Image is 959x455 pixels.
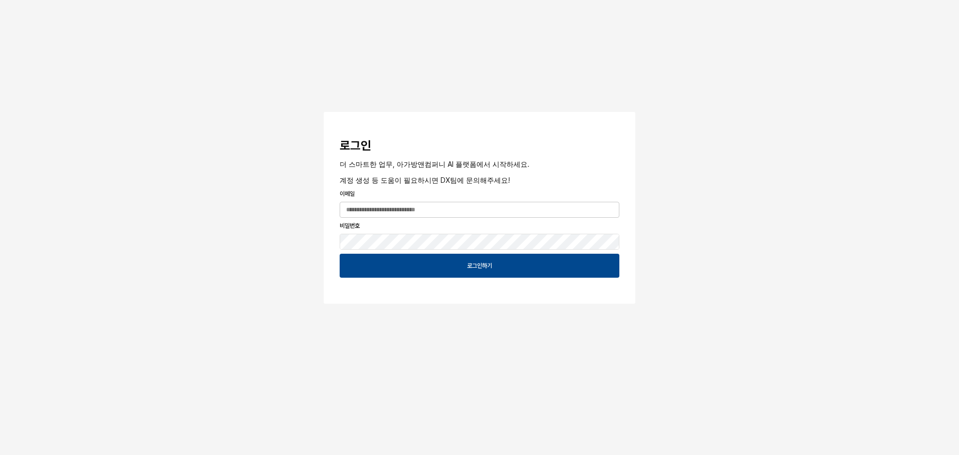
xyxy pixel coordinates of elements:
h3: 로그인 [340,139,619,153]
button: 로그인하기 [340,254,619,278]
p: 로그인하기 [467,262,492,270]
p: 비밀번호 [340,221,619,230]
p: 계정 생성 등 도움이 필요하시면 DX팀에 문의해주세요! [340,175,619,185]
p: 이메일 [340,189,619,198]
p: 더 스마트한 업무, 아가방앤컴퍼니 AI 플랫폼에서 시작하세요. [340,159,619,169]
